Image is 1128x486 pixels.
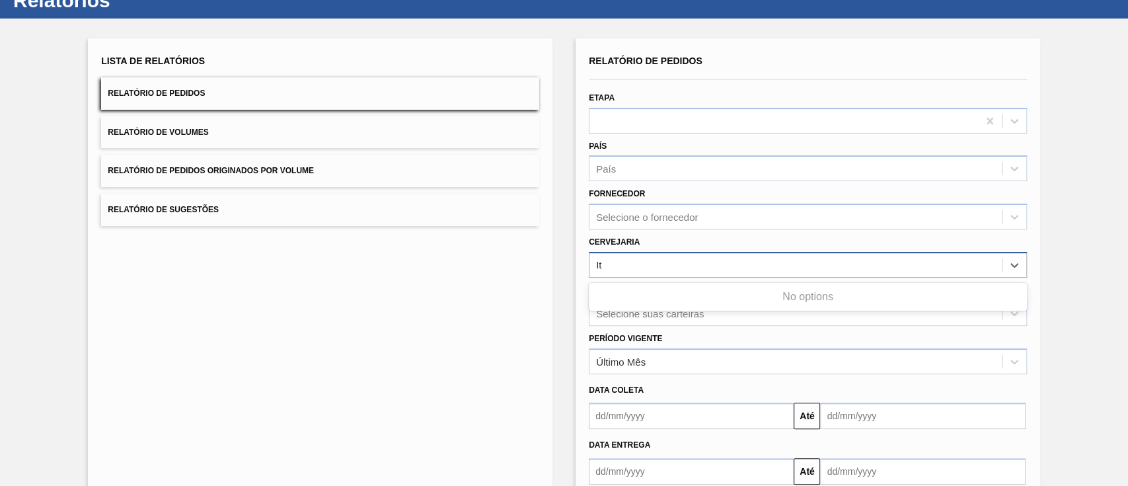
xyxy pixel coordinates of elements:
[101,56,205,66] span: Lista de Relatórios
[589,440,650,450] span: Data Entrega
[108,166,314,175] span: Relatório de Pedidos Originados por Volume
[589,403,794,429] input: dd/mm/yyyy
[108,89,205,98] span: Relatório de Pedidos
[101,77,539,110] button: Relatório de Pedidos
[820,458,1025,485] input: dd/mm/yyyy
[589,286,1027,308] div: No options
[108,128,208,137] span: Relatório de Volumes
[589,334,662,343] label: Período Vigente
[596,163,616,175] div: País
[108,205,219,214] span: Relatório de Sugestões
[596,307,704,319] div: Selecione suas carteiras
[596,212,698,223] div: Selecione o fornecedor
[589,93,615,102] label: Etapa
[589,385,644,395] span: Data coleta
[794,458,820,485] button: Até
[101,116,539,149] button: Relatório de Volumes
[589,142,607,151] label: País
[794,403,820,429] button: Até
[589,458,794,485] input: dd/mm/yyyy
[101,155,539,187] button: Relatório de Pedidos Originados por Volume
[589,237,640,247] label: Cervejaria
[820,403,1025,429] input: dd/mm/yyyy
[589,56,702,66] span: Relatório de Pedidos
[589,189,645,198] label: Fornecedor
[101,194,539,226] button: Relatório de Sugestões
[596,356,646,367] div: Último Mês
